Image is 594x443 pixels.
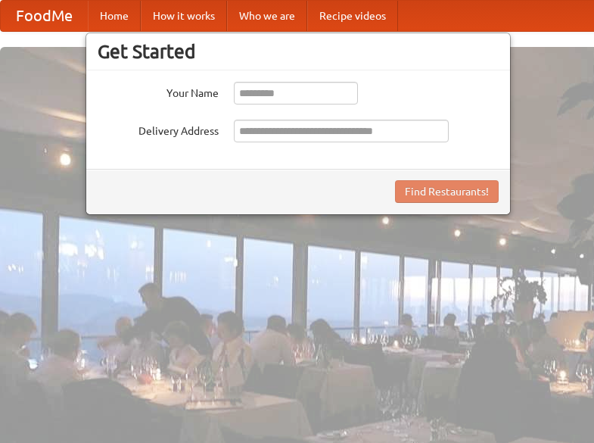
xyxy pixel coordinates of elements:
[98,40,499,63] h3: Get Started
[88,1,141,31] a: Home
[227,1,307,31] a: Who we are
[141,1,227,31] a: How it works
[1,1,88,31] a: FoodMe
[307,1,398,31] a: Recipe videos
[98,82,219,101] label: Your Name
[395,180,499,203] button: Find Restaurants!
[98,120,219,139] label: Delivery Address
